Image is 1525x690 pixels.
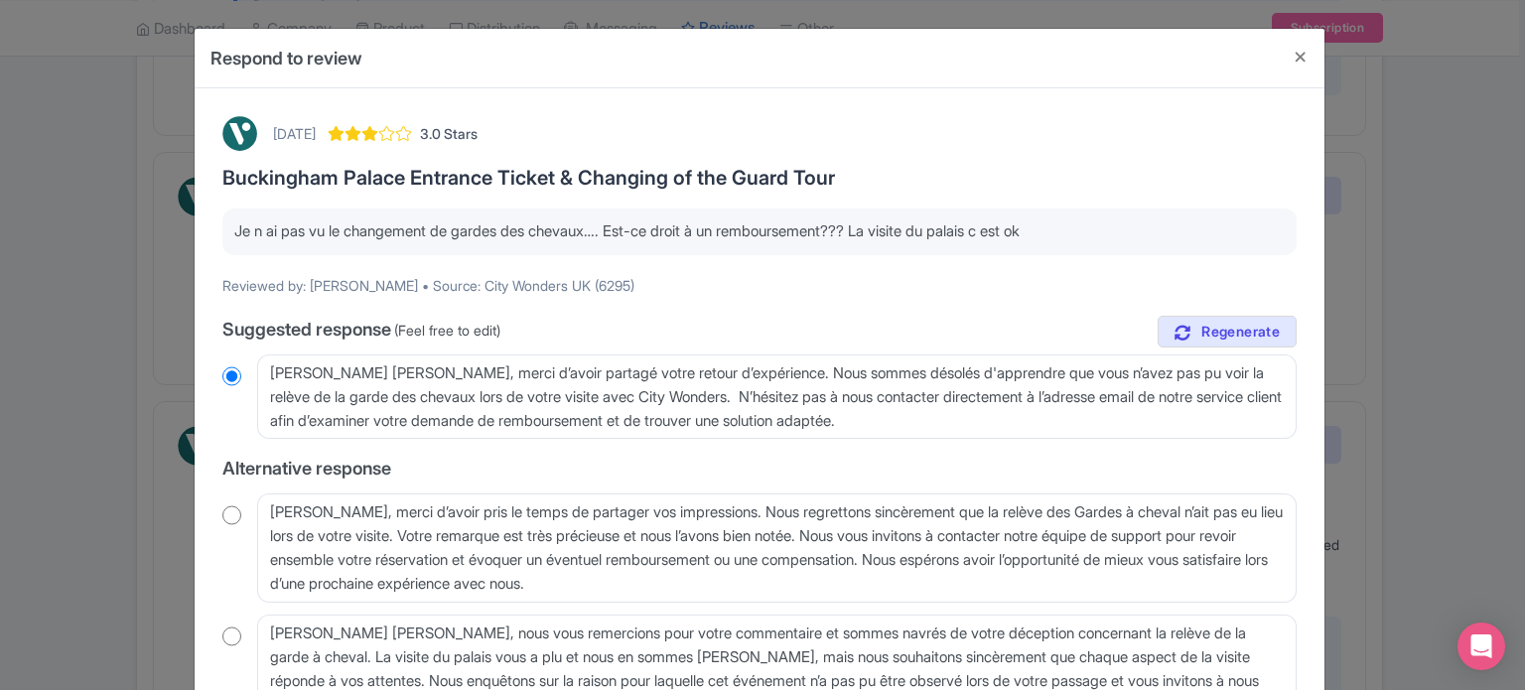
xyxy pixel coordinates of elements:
textarea: [PERSON_NAME] [PERSON_NAME], merci d’avoir partagé votre retour d’expérience. Nous sommes désolés... [257,354,1297,440]
p: Reviewed by: [PERSON_NAME] • Source: City Wonders UK (6295) [222,275,1297,296]
div: Open Intercom Messenger [1457,622,1505,670]
a: Regenerate [1158,316,1297,348]
span: Regenerate [1201,323,1280,342]
div: [DATE] [273,123,316,144]
textarea: [PERSON_NAME], merci d’avoir pris le temps de partager vos impressions. Nous regrettons sincèreme... [257,493,1297,603]
span: Suggested response [222,319,391,340]
button: Close [1277,29,1324,85]
span: Alternative response [222,458,391,479]
p: Je n ai pas vu le changement de gardes des chevaux…. Est-ce droit à un remboursement??? La visite... [234,220,1285,243]
span: (Feel free to edit) [394,322,500,339]
h4: Respond to review [210,45,362,71]
h3: Buckingham Palace Entrance Ticket & Changing of the Guard Tour [222,167,1297,189]
span: 3.0 Stars [420,123,478,144]
img: Viator Logo [222,116,257,151]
